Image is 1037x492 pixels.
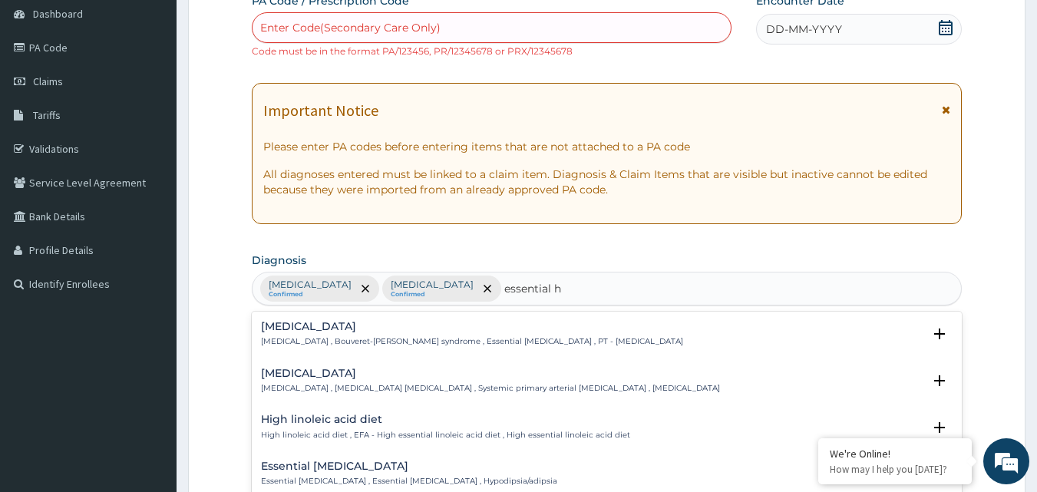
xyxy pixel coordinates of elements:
[33,108,61,122] span: Tariffs
[358,282,372,296] span: remove selection option
[930,325,949,343] i: open select status
[33,74,63,88] span: Claims
[261,383,720,394] p: [MEDICAL_DATA] , [MEDICAL_DATA] [MEDICAL_DATA] , Systemic primary arterial [MEDICAL_DATA] , [MEDI...
[33,7,83,21] span: Dashboard
[260,20,441,35] div: Enter Code(Secondary Care Only)
[830,447,960,461] div: We're Online!
[261,368,720,379] h4: [MEDICAL_DATA]
[930,371,949,390] i: open select status
[481,282,494,296] span: remove selection option
[261,414,630,425] h4: High linoleic acid diet
[269,291,352,299] small: Confirmed
[80,86,258,106] div: Chat with us now
[89,148,212,303] span: We're online!
[252,253,306,268] label: Diagnosis
[252,45,573,57] small: Code must be in the format PA/123456, PR/12345678 or PRX/12345678
[391,291,474,299] small: Confirmed
[261,336,683,347] p: [MEDICAL_DATA] , Bouveret-[PERSON_NAME] syndrome , Essential [MEDICAL_DATA] , PT - [MEDICAL_DATA]
[830,463,960,476] p: How may I help you today?
[263,167,951,197] p: All diagnoses entered must be linked to a claim item. Diagnosis & Claim Items that are visible bu...
[263,102,378,119] h1: Important Notice
[766,21,842,37] span: DD-MM-YYYY
[930,418,949,437] i: open select status
[261,461,557,472] h4: Essential [MEDICAL_DATA]
[8,329,292,382] textarea: Type your message and hit 'Enter'
[269,279,352,291] p: [MEDICAL_DATA]
[263,139,951,154] p: Please enter PA codes before entering items that are not attached to a PA code
[391,279,474,291] p: [MEDICAL_DATA]
[261,476,557,487] p: Essential [MEDICAL_DATA] , Essential [MEDICAL_DATA] , Hypodipsia/adipsia
[28,77,62,115] img: d_794563401_company_1708531726252_794563401
[252,8,289,45] div: Minimize live chat window
[261,430,630,441] p: High linoleic acid diet , EFA - High essential linoleic acid diet , High essential linoleic acid ...
[261,321,683,332] h4: [MEDICAL_DATA]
